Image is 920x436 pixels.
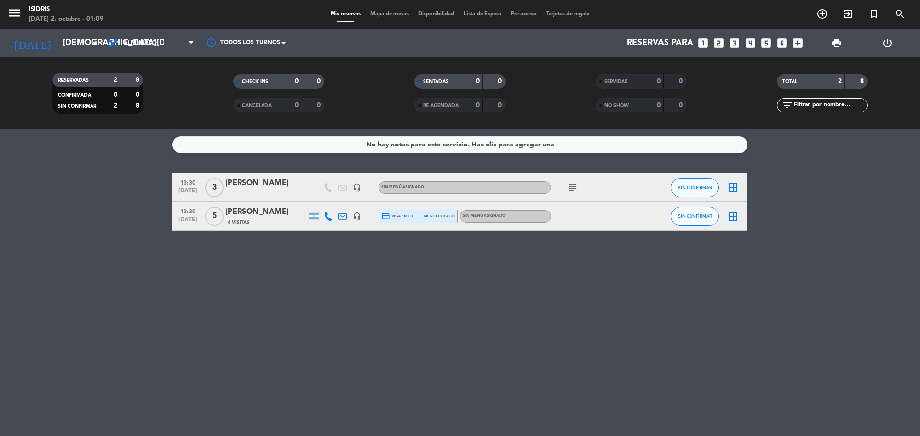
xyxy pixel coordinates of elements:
div: [DATE] 2. octubre - 01:09 [29,14,103,24]
i: menu [7,6,22,20]
i: [DATE] [7,33,58,54]
div: isidris [29,5,103,14]
span: Disponibilidad [414,11,459,17]
span: visa * 0303 [381,212,413,221]
strong: 0 [476,78,480,85]
span: RESERVADAS [58,78,89,83]
div: No hay notas para este servicio. Haz clic para agregar una [366,139,554,150]
span: Sin menú asignado [463,214,506,218]
strong: 0 [498,102,504,109]
i: filter_list [782,100,793,111]
strong: 2 [114,77,117,83]
span: CONFIRMADA [58,93,91,98]
span: Pre-acceso [506,11,541,17]
i: power_settings_new [882,37,893,49]
span: Mis reservas [326,11,366,17]
span: TOTAL [782,79,797,84]
i: border_all [727,182,739,193]
i: add_circle_outline [816,8,828,20]
strong: 0 [679,102,685,109]
strong: 0 [295,102,299,109]
i: looks_5 [760,37,772,49]
span: mercadopago [424,213,455,219]
i: arrow_drop_down [89,37,101,49]
span: Reservas para [627,38,693,48]
strong: 0 [476,102,480,109]
i: credit_card [381,212,390,221]
div: [PERSON_NAME] [225,206,307,218]
i: add_box [792,37,804,49]
span: Sin menú asignado [381,185,424,189]
span: SENTADAS [423,79,448,84]
strong: 2 [838,78,842,85]
i: turned_in_not [868,8,880,20]
strong: 0 [295,78,299,85]
i: headset_mic [353,212,361,221]
i: looks_two [713,37,725,49]
i: looks_one [697,37,709,49]
span: 13:30 [176,205,200,216]
span: NO SHOW [604,103,629,108]
strong: 0 [317,78,322,85]
span: Mapa de mesas [366,11,414,17]
button: SIN CONFIRMAR [671,178,719,197]
i: exit_to_app [842,8,854,20]
i: looks_4 [744,37,757,49]
span: 4 Visitas [228,219,250,226]
span: 3 [205,178,224,197]
div: [PERSON_NAME] [225,177,307,190]
strong: 0 [679,78,685,85]
div: LOG OUT [862,29,913,57]
i: border_all [727,211,739,222]
strong: 0 [498,78,504,85]
strong: 0 [114,91,117,98]
span: 5 [205,207,224,226]
i: looks_6 [776,37,788,49]
strong: 2 [114,102,117,109]
strong: 0 [136,91,141,98]
strong: 8 [860,78,866,85]
strong: 8 [136,77,141,83]
i: search [894,8,906,20]
input: Filtrar por nombre... [793,100,867,111]
i: looks_3 [728,37,741,49]
strong: 0 [317,102,322,109]
span: print [831,37,842,49]
span: [DATE] [176,216,200,227]
button: SIN CONFIRMAR [671,207,719,226]
strong: 8 [136,102,141,109]
span: CHECK INS [242,79,268,84]
i: headset_mic [353,183,361,192]
strong: 0 [657,102,661,109]
span: Lista de Espera [459,11,506,17]
span: SIN CONFIRMAR [678,185,712,190]
strong: 0 [657,78,661,85]
span: Almuerzo [124,40,157,46]
span: SIN CONFIRMAR [58,104,96,109]
span: SERVIDAS [604,79,628,84]
button: menu [7,6,22,23]
i: subject [567,182,578,193]
span: SIN CONFIRMAR [678,213,712,219]
span: [DATE] [176,188,200,199]
span: RE AGENDADA [423,103,459,108]
span: Tarjetas de regalo [541,11,595,17]
span: 13:30 [176,177,200,188]
span: CANCELADA [242,103,272,108]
